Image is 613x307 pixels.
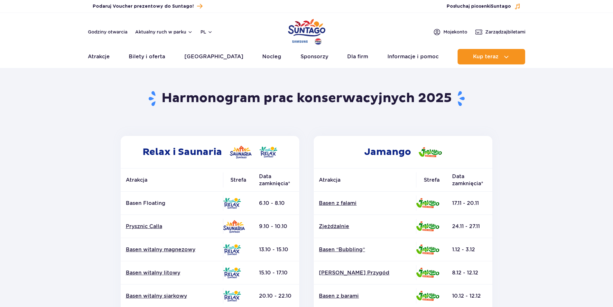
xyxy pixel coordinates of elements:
[129,49,165,64] a: Bilety i oferta
[416,268,439,278] img: Jamango
[416,221,439,231] img: Jamango
[262,49,281,64] a: Nocleg
[223,291,241,302] img: Relax
[319,200,411,207] a: Basen z falami
[347,49,368,64] a: Dla firm
[223,220,245,233] img: Saunaria
[126,269,218,276] a: Basen witalny litowy
[447,238,492,261] td: 1.12 - 3.12
[485,29,525,35] span: Zarządzaj biletami
[93,2,202,11] a: Podaruj Voucher prezentowy do Suntago!
[433,28,467,36] a: Mojekonto
[491,4,511,9] span: Suntago
[223,267,241,278] img: Relax
[254,238,299,261] td: 13.10 - 15.10
[416,291,439,301] img: Jamango
[314,168,416,192] th: Atrakcja
[126,293,218,300] a: Basen witalny siarkowy
[121,168,223,192] th: Atrakcja
[447,261,492,284] td: 8.12 - 12.12
[443,29,467,35] span: Moje konto
[314,136,492,168] h2: Jamango
[473,54,498,60] span: Kup teraz
[254,215,299,238] td: 9.10 - 10.10
[288,16,325,46] a: Park of Poland
[319,246,411,253] a: Basen “Bubbling”
[447,215,492,238] td: 24.11 - 27.11
[135,29,193,34] button: Aktualny ruch w parku
[301,49,328,64] a: Sponsorzy
[118,90,495,107] h1: Harmonogram prac konserwacyjnych 2025
[93,3,194,10] span: Podaruj Voucher prezentowy do Suntago!
[416,198,439,208] img: Jamango
[447,3,511,10] span: Posłuchaj piosenki
[319,293,411,300] a: Basen z barami
[200,29,213,35] button: pl
[254,168,299,192] th: Data zamknięcia*
[319,223,411,230] a: Zjeżdżalnie
[88,49,110,64] a: Atrakcje
[126,200,218,207] p: Basen Floating
[230,146,252,158] img: Saunaria
[319,269,411,276] a: [PERSON_NAME] Przygód
[184,49,243,64] a: [GEOGRAPHIC_DATA]
[254,261,299,284] td: 15.10 - 17.10
[416,245,439,254] img: Jamango
[121,136,299,168] h2: Relax i Saunaria
[447,168,492,192] th: Data zamknięcia*
[447,3,521,10] button: Posłuchaj piosenkiSuntago
[126,246,218,253] a: Basen witalny magnezowy
[475,28,525,36] a: Zarządzajbiletami
[416,168,447,192] th: Strefa
[387,49,439,64] a: Informacje i pomoc
[458,49,525,64] button: Kup teraz
[259,147,277,158] img: Relax
[223,198,241,209] img: Relax
[126,223,218,230] a: Prysznic Calla
[254,192,299,215] td: 6.10 - 8.10
[223,244,241,255] img: Relax
[223,168,254,192] th: Strefa
[419,147,442,157] img: Jamango
[447,192,492,215] td: 17.11 - 20.11
[88,29,127,35] a: Godziny otwarcia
